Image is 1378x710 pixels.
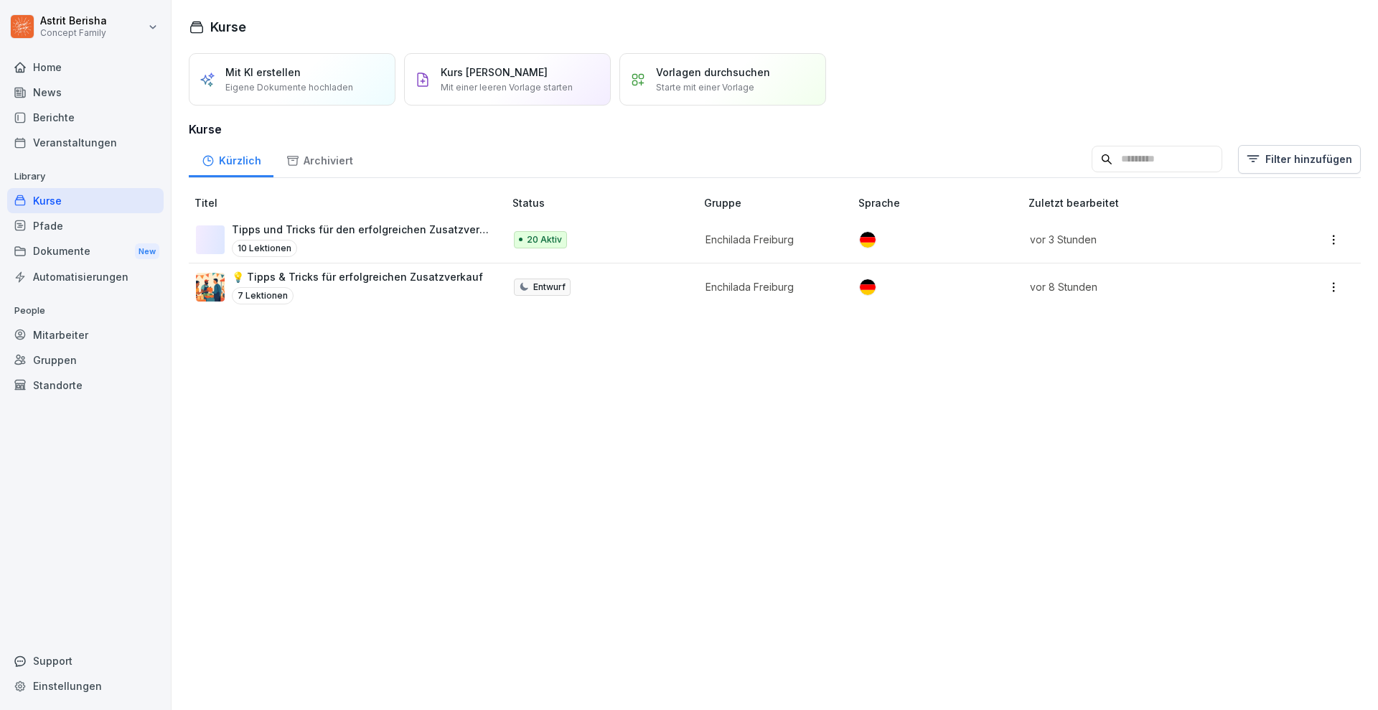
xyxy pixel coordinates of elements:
div: Support [7,648,164,673]
h3: Kurse [189,121,1361,138]
a: Kurse [7,188,164,213]
a: Kürzlich [189,141,273,177]
p: Vorlagen durchsuchen [656,65,770,80]
a: Mitarbeiter [7,322,164,347]
p: Gruppe [704,195,853,210]
p: 10 Lektionen [232,240,297,257]
img: de.svg [860,279,876,295]
div: Dokumente [7,238,164,265]
p: Enchilada Freiburg [706,279,835,294]
p: Kurs [PERSON_NAME] [441,65,548,80]
p: Entwurf [533,281,566,294]
p: Titel [194,195,507,210]
p: Concept Family [40,28,107,38]
p: Tipps und Tricks für den erfolgreichen Zusatzverkauf [232,222,489,237]
p: 20 Aktiv [527,233,562,246]
p: People [7,299,164,322]
a: News [7,80,164,105]
a: Home [7,55,164,80]
a: Gruppen [7,347,164,373]
p: vor 8 Stunden [1030,279,1259,294]
p: Starte mit einer Vorlage [656,81,754,94]
button: Filter hinzufügen [1238,145,1361,174]
a: Standorte [7,373,164,398]
p: Zuletzt bearbeitet [1028,195,1276,210]
p: Eigene Dokumente hochladen [225,81,353,94]
p: Status [512,195,698,210]
a: Berichte [7,105,164,130]
a: Veranstaltungen [7,130,164,155]
a: Einstellungen [7,673,164,699]
img: de.svg [860,232,876,248]
h1: Kurse [210,17,246,37]
a: Archiviert [273,141,365,177]
p: Mit KI erstellen [225,65,301,80]
p: vor 3 Stunden [1030,232,1259,247]
p: Astrit Berisha [40,15,107,27]
a: DokumenteNew [7,238,164,265]
p: Mit einer leeren Vorlage starten [441,81,573,94]
p: Enchilada Freiburg [706,232,835,247]
p: 7 Lektionen [232,287,294,304]
img: gzjhm8npehr9v7jmyvlvzhhe.png [196,273,225,302]
p: 💡 Tipps & Tricks für erfolgreichen Zusatzverkauf [232,269,483,284]
a: Automatisierungen [7,264,164,289]
a: Pfade [7,213,164,238]
p: Sprache [858,195,1023,210]
p: Library [7,165,164,188]
div: New [135,243,159,260]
